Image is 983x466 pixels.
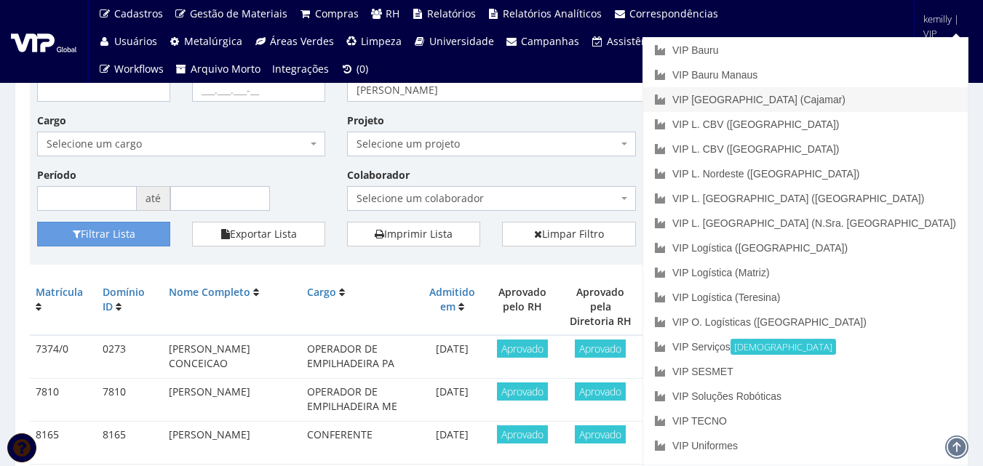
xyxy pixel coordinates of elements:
[643,236,968,260] a: VIP Logística ([GEOGRAPHIC_DATA])
[347,168,410,182] label: Colaborador
[92,28,163,55] a: Usuários
[301,379,421,422] td: OPERADOR DE EMPILHADEIRA ME
[643,38,968,63] a: VIP Bauru
[643,260,968,285] a: VIP Logística (Matriz)
[97,379,163,422] td: 7810
[97,422,163,465] td: 8165
[429,285,475,313] a: Admitido em
[407,28,500,55] a: Universidade
[301,422,421,465] td: CONFERENTE
[386,7,399,20] span: RH
[248,28,340,55] a: Áreas Verdes
[347,222,480,246] a: Imprimir Lista
[585,28,707,55] a: Assistência Técnica
[643,161,968,186] a: VIP L. Nordeste ([GEOGRAPHIC_DATA])
[163,422,301,465] td: [PERSON_NAME]
[643,211,968,236] a: VIP L. [GEOGRAPHIC_DATA] (N.Sra. [GEOGRAPHIC_DATA])
[192,77,325,102] input: ___.___.___-__
[335,55,374,83] a: (0)
[184,34,242,48] span: Metalúrgica
[575,382,626,401] span: Aprovado
[37,222,170,246] button: Filtrar Lista
[347,113,384,128] label: Projeto
[643,359,968,384] a: VIP SESMET
[315,7,359,20] span: Compras
[137,186,170,211] span: até
[429,34,494,48] span: Universidade
[643,310,968,334] a: VIP O. Logísticas ([GEOGRAPHIC_DATA])
[731,339,836,355] small: [DEMOGRAPHIC_DATA]
[640,279,717,335] th: Documentos
[114,62,164,76] span: Workflows
[170,55,267,83] a: Arquivo Morto
[643,186,968,211] a: VIP L. [GEOGRAPHIC_DATA] ([GEOGRAPHIC_DATA])
[301,335,421,379] td: OPERADOR DE EMPILHADEIRA PA
[500,28,586,55] a: Campanhas
[497,425,548,443] span: Aprovado
[357,62,368,76] span: (0)
[272,62,329,76] span: Integrações
[707,28,747,55] a: TV
[163,335,301,379] td: [PERSON_NAME] CONCEICAO
[503,7,602,20] span: Relatórios Analíticos
[643,137,968,161] a: VIP L. CBV ([GEOGRAPHIC_DATA])
[497,340,548,358] span: Aprovado
[37,132,325,156] span: Selecione um cargo
[307,285,336,299] a: Cargo
[497,382,548,401] span: Aprovado
[575,425,626,443] span: Aprovado
[169,285,250,299] a: Nome Completo
[521,34,579,48] span: Campanhas
[347,132,635,156] span: Selecione um projeto
[643,409,968,433] a: VIP TECNO
[561,279,640,335] th: Aprovado pela Diretoria RH
[30,422,97,465] td: 8165
[643,433,968,458] a: VIP Uniformes
[30,335,97,379] td: 7374/0
[923,12,964,55] span: kemilly | VIP Serviços
[97,335,163,379] td: 0273
[30,379,97,422] td: 7810
[427,7,476,20] span: Relatórios
[191,62,260,76] span: Arquivo Morto
[114,7,163,20] span: Cadastros
[114,34,157,48] span: Usuários
[347,186,635,211] span: Selecione um colaborador
[92,55,170,83] a: Workflows
[728,34,740,48] span: TV
[421,379,483,422] td: [DATE]
[340,28,408,55] a: Limpeza
[163,28,249,55] a: Metalúrgica
[483,279,561,335] th: Aprovado pelo RH
[643,87,968,112] a: VIP [GEOGRAPHIC_DATA] (Cajamar)
[163,379,301,422] td: [PERSON_NAME]
[103,285,145,313] a: Domínio ID
[357,191,617,206] span: Selecione um colaborador
[421,335,483,379] td: [DATE]
[361,34,402,48] span: Limpeza
[11,31,76,52] img: logo
[643,334,968,359] a: VIP Serviços[DEMOGRAPHIC_DATA]
[266,55,335,83] a: Integrações
[192,222,325,246] button: Exportar Lista
[357,137,617,151] span: Selecione um projeto
[502,222,635,246] a: Limpar Filtro
[47,137,307,151] span: Selecione um cargo
[607,34,701,48] span: Assistência Técnica
[643,112,968,137] a: VIP L. CBV ([GEOGRAPHIC_DATA])
[270,34,334,48] span: Áreas Verdes
[37,168,76,182] label: Período
[643,384,968,409] a: VIP Soluções Robóticas
[36,285,83,299] a: Matrícula
[421,422,483,465] td: [DATE]
[575,340,626,358] span: Aprovado
[643,63,968,87] a: VIP Bauru Manaus
[37,113,66,128] label: Cargo
[190,7,287,20] span: Gestão de Materiais
[629,7,718,20] span: Correspondências
[643,285,968,310] a: VIP Logística (Teresina)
